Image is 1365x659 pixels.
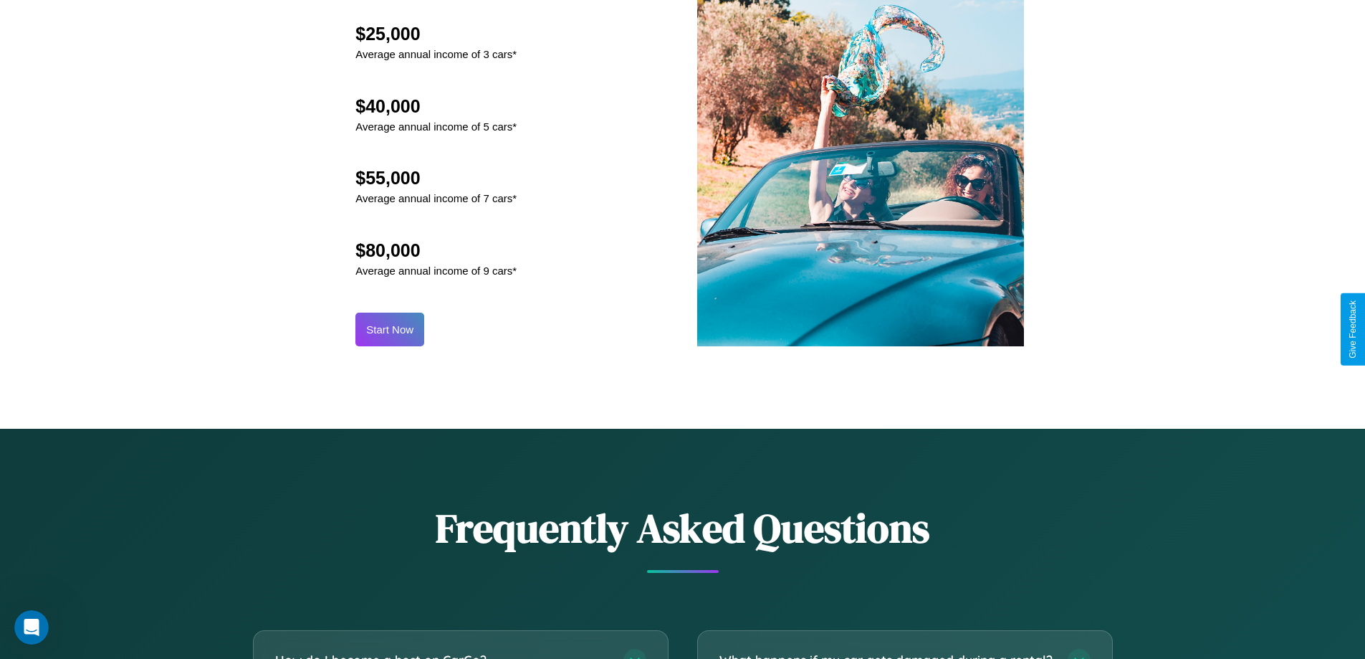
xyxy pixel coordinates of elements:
[355,240,517,261] h2: $80,000
[355,96,517,117] h2: $40,000
[355,261,517,280] p: Average annual income of 9 cars*
[355,24,517,44] h2: $25,000
[14,610,49,645] iframe: Intercom live chat
[253,501,1113,556] h2: Frequently Asked Questions
[355,44,517,64] p: Average annual income of 3 cars*
[1348,300,1358,359] div: Give Feedback
[355,117,517,136] p: Average annual income of 5 cars*
[355,313,424,346] button: Start Now
[355,189,517,208] p: Average annual income of 7 cars*
[355,168,517,189] h2: $55,000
